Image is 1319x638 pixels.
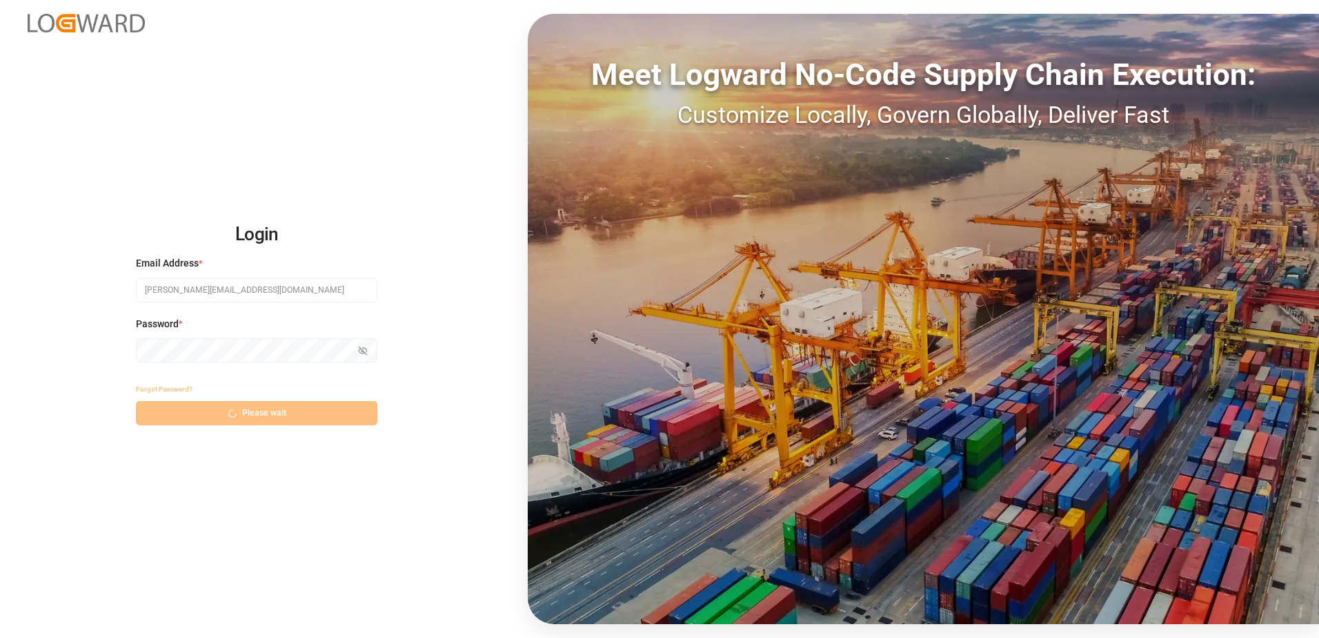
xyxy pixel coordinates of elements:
input: Enter your email [136,278,377,302]
div: Customize Locally, Govern Globally, Deliver Fast [528,97,1319,133]
div: Meet Logward No-Code Supply Chain Execution: [528,52,1319,97]
span: Email Address [136,256,199,271]
span: Password [136,317,179,331]
img: Logward_new_orange.png [28,14,145,32]
h2: Login [136,213,377,257]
